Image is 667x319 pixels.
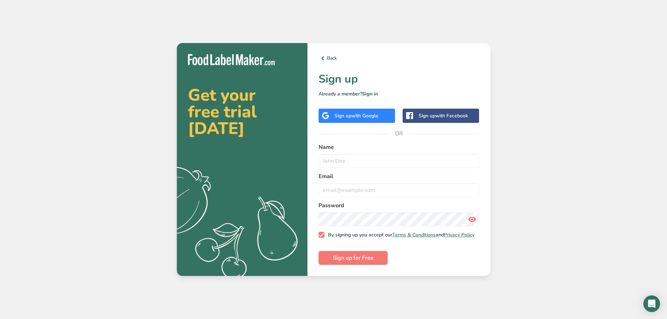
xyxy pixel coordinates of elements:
span: with Facebook [435,112,468,119]
div: Sign up [335,112,378,119]
div: Open Intercom Messenger [643,295,660,312]
span: Sign up for Free [333,254,373,262]
a: Back [319,54,479,62]
a: Privacy Policy [444,232,475,238]
span: OR [388,123,409,144]
input: email@example.com [319,183,479,197]
button: Sign up for Free [319,251,388,265]
label: Name [319,143,479,151]
h1: Sign up [319,71,479,87]
input: John Doe [319,154,479,168]
a: Sign in [362,91,378,97]
p: Already a member? [319,90,479,98]
h2: Get your free trial [DATE] [188,87,296,137]
span: with Google [351,112,378,119]
img: Food Label Maker [188,54,275,66]
a: Terms & Conditions [392,232,436,238]
span: By signing up you accept our and [324,232,475,238]
label: Email [319,172,479,181]
label: Password [319,201,479,210]
div: Sign up [419,112,468,119]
